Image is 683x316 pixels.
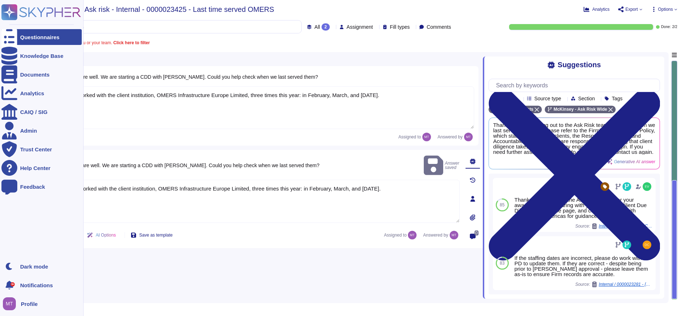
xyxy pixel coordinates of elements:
a: Knowledge Base [1,48,82,64]
span: 85 [500,203,504,207]
span: Assigned to [384,231,421,239]
span: Answer saved [424,154,460,177]
div: 2 [322,23,330,31]
a: Admin [1,123,82,138]
span: Hope you are well. We are starting a CDD with [PERSON_NAME]. Could you help check when we last se... [59,162,319,168]
div: Knowledge Base [20,53,63,59]
span: Save as template [139,233,173,237]
a: Trust Center [1,141,82,157]
span: 2 questions are assigned to you or your team. [24,41,150,45]
span: 83 [500,261,504,265]
input: Search by keywords [493,79,660,92]
a: Documents [1,67,82,82]
a: Feedback [1,179,82,194]
button: user [1,296,21,312]
button: Save as template [125,228,179,242]
span: Profile [21,301,38,307]
span: Analytics [592,7,610,12]
img: user [464,133,473,141]
span: Fill types [390,24,410,29]
div: Feedback [20,184,45,189]
div: Help Center [20,165,50,171]
span: Answered by [423,233,448,237]
div: Analytics [20,91,44,96]
span: Options [658,7,673,12]
a: CAIQ / SIG [1,104,82,120]
span: Comments [427,24,451,29]
span: AI Options [96,233,116,237]
span: 0 [475,230,478,235]
b: Click here to filter [112,40,150,45]
span: 2 / 2 [672,25,677,29]
div: Dark mode [20,264,48,269]
img: user [3,297,16,310]
div: Trust Center [20,147,52,152]
button: Analytics [584,6,610,12]
span: All [314,24,320,29]
div: Questionnaires [20,35,59,40]
div: Documents [20,72,50,77]
img: user [408,231,417,239]
div: CAIQ / SIG [20,109,48,115]
span: Assigned to [399,133,435,141]
a: Help Center [1,160,82,176]
textarea: We have worked with the client institution, OMERS Infrastructure Europe Limited, three times this... [50,180,460,223]
img: user [422,133,431,141]
span: Assignment [347,24,373,29]
img: user [450,231,458,239]
a: Questionnaires [1,29,82,45]
span: Done: [661,25,671,29]
img: user [643,241,651,249]
span: Hope you are well. We are starting a CDD with [PERSON_NAME]. Could you help check when we last se... [58,74,318,80]
span: Export [625,7,638,12]
span: Notifications [20,283,53,288]
span: Answered by [437,135,462,139]
div: Admin [20,128,37,133]
a: Analytics [1,85,82,101]
input: Search by keywords [28,20,301,33]
div: 9+ [10,282,15,287]
textarea: We have worked with the client institution, OMERS Infrastructure Europe Limited, three times this... [49,86,474,129]
img: user [643,182,651,191]
span: Ask risk - Internal - 0000023425 - Last time served OMERS [85,6,274,13]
